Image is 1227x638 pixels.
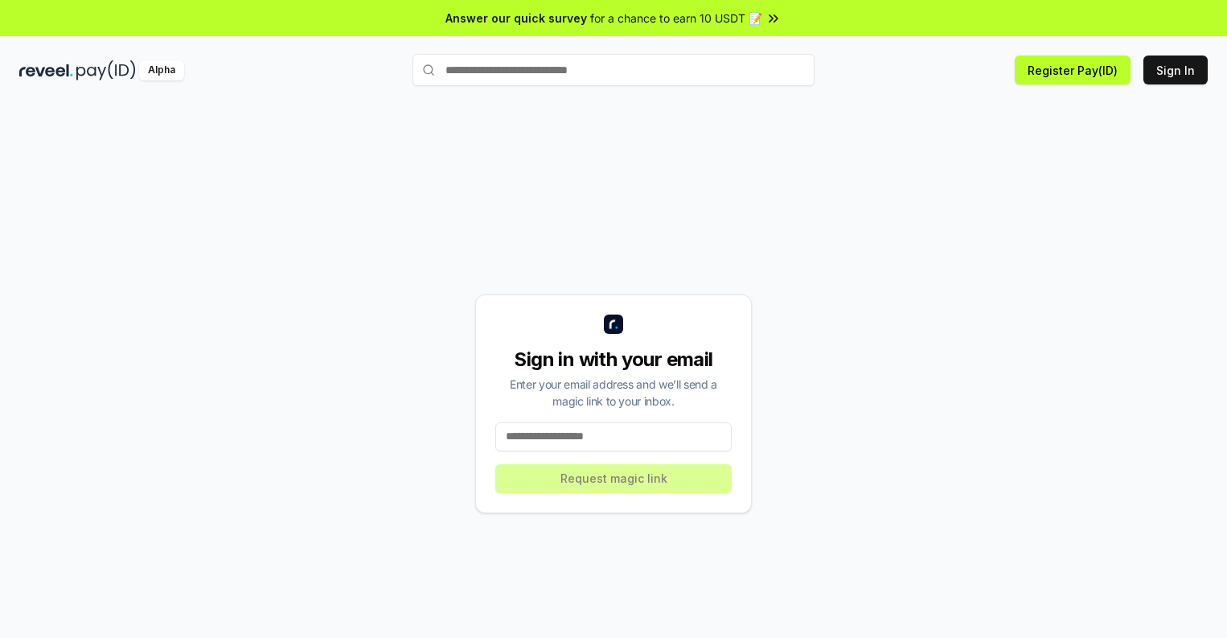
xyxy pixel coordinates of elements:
button: Register Pay(ID) [1015,56,1131,84]
img: logo_small [604,315,623,334]
img: pay_id [76,60,136,80]
span: Answer our quick survey [445,10,587,27]
span: for a chance to earn 10 USDT 📝 [590,10,762,27]
div: Alpha [139,60,184,80]
img: reveel_dark [19,60,73,80]
div: Sign in with your email [495,347,732,373]
button: Sign In [1143,56,1208,84]
div: Enter your email address and we’ll send a magic link to your inbox. [495,376,732,410]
